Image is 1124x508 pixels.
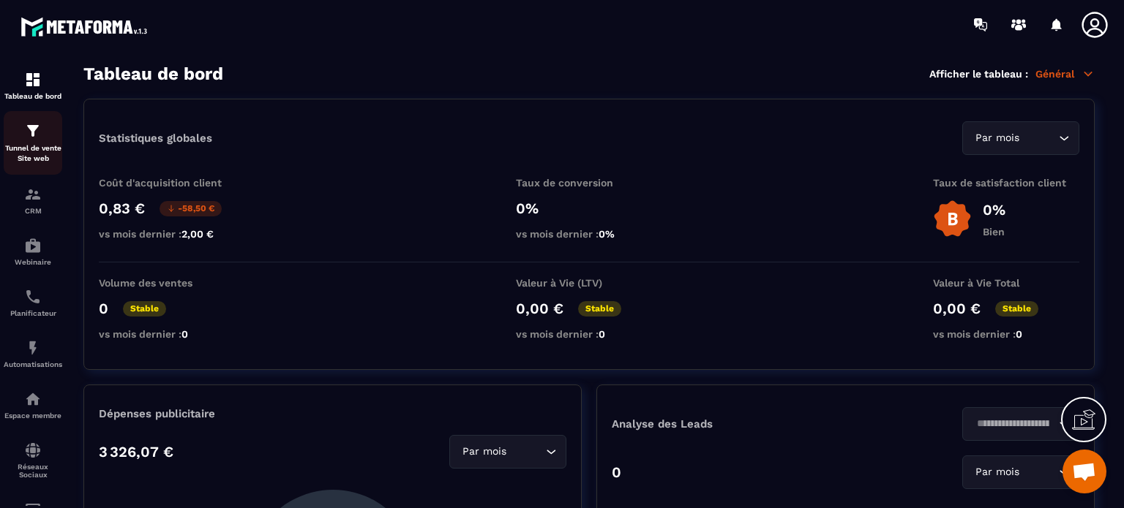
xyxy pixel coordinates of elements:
[99,132,212,145] p: Statistiques globales
[24,186,42,203] img: formation
[20,13,152,40] img: logo
[612,417,846,431] p: Analyse des Leads
[962,455,1079,489] div: Search for option
[4,175,62,226] a: formationformationCRM
[24,237,42,254] img: automations
[983,226,1005,238] p: Bien
[4,226,62,277] a: automationsautomationsWebinaire
[24,339,42,357] img: automations
[972,416,1055,432] input: Search for option
[516,300,563,317] p: 0,00 €
[4,463,62,479] p: Réseaux Sociaux
[1022,130,1055,146] input: Search for option
[4,111,62,175] a: formationformationTunnel de vente Site web
[4,207,62,215] p: CRM
[99,328,245,340] p: vs mois dernier :
[99,300,108,317] p: 0
[4,360,62,368] p: Automatisations
[4,431,62,490] a: social-networksocial-networkRéseaux Sociaux
[449,435,566,469] div: Search for option
[123,301,166,316] p: Stable
[99,177,245,189] p: Coût d'acquisition client
[516,328,662,340] p: vs mois dernier :
[972,464,1022,480] span: Par mois
[4,92,62,100] p: Tableau de bord
[509,444,542,460] input: Search for option
[99,407,566,420] p: Dépenses publicitaire
[962,121,1079,155] div: Search for option
[983,201,1005,219] p: 0%
[83,64,223,84] h3: Tableau de bord
[516,228,662,240] p: vs mois dernier :
[972,130,1022,146] span: Par mois
[181,228,214,240] span: 2,00 €
[933,200,972,238] img: b-badge-o.b3b20ee6.svg
[24,122,42,140] img: formation
[1022,464,1055,480] input: Search for option
[24,288,42,306] img: scheduler
[4,143,62,164] p: Tunnel de vente Site web
[516,200,662,217] p: 0%
[99,277,245,289] p: Volume des ventes
[599,328,605,340] span: 0
[1016,328,1022,340] span: 0
[933,328,1079,340] p: vs mois dernier :
[99,200,145,217] p: 0,83 €
[599,228,615,240] span: 0%
[4,60,62,111] a: formationformationTableau de bord
[4,309,62,317] p: Planificateur
[4,277,62,328] a: schedulerschedulerPlanificateur
[962,407,1079,441] div: Search for option
[99,443,173,460] p: 3 326,07 €
[516,177,662,189] p: Taux de conversion
[995,301,1038,316] p: Stable
[160,201,222,216] p: -58,50 €
[4,328,62,379] a: automationsautomationsAutomatisations
[24,71,42,88] img: formation
[4,258,62,266] p: Webinaire
[99,228,245,240] p: vs mois dernier :
[4,412,62,420] p: Espace membre
[578,301,621,316] p: Stable
[933,300,981,317] p: 0,00 €
[24,390,42,408] img: automations
[1035,67,1095,80] p: Général
[24,441,42,459] img: social-network
[459,444,509,460] span: Par mois
[516,277,662,289] p: Valeur à Vie (LTV)
[933,277,1079,289] p: Valeur à Vie Total
[933,177,1079,189] p: Taux de satisfaction client
[181,328,188,340] span: 0
[1063,450,1106,493] div: Ouvrir le chat
[929,68,1028,80] p: Afficher le tableau :
[612,463,621,481] p: 0
[4,379,62,431] a: automationsautomationsEspace membre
